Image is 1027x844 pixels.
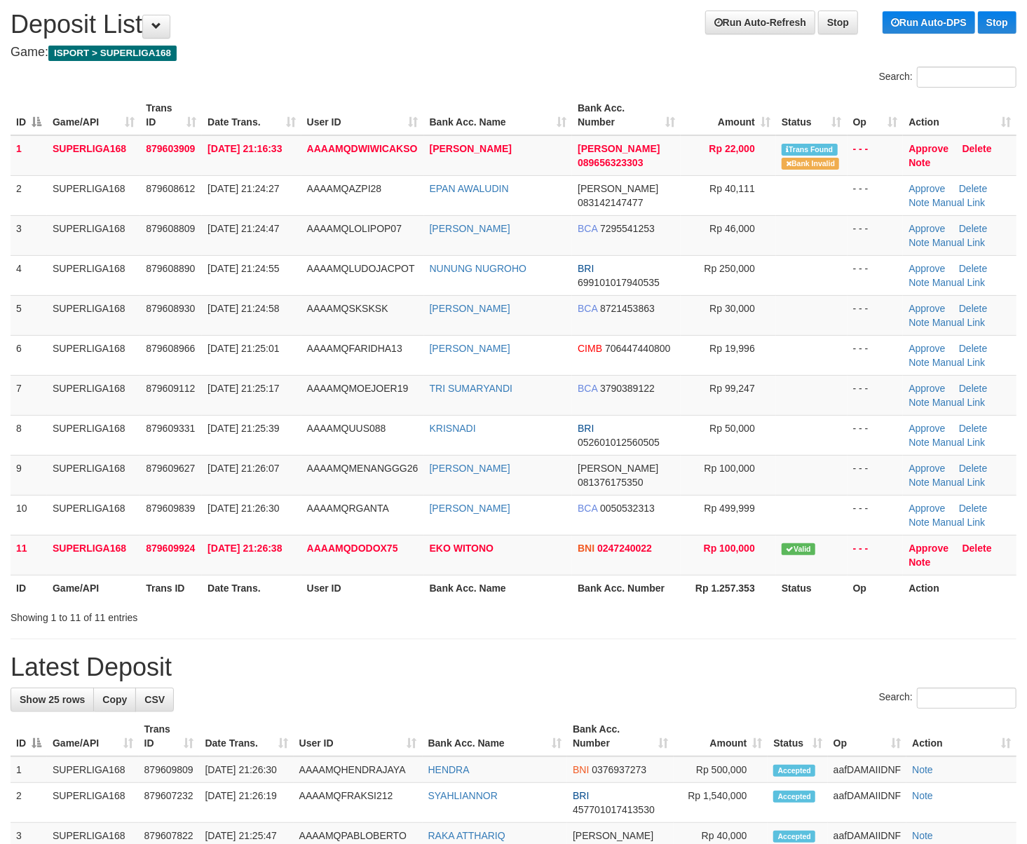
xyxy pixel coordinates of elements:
[578,157,643,168] span: Copy 089656323303 to clipboard
[782,158,839,170] span: Bank is not match
[430,303,510,314] a: [PERSON_NAME]
[600,223,655,234] span: Copy 7295541253 to clipboard
[301,575,424,601] th: User ID
[146,423,195,434] span: 879609331
[146,383,195,394] span: 879609112
[578,503,597,514] span: BCA
[959,383,987,394] a: Delete
[909,357,930,368] a: Note
[959,423,987,434] a: Delete
[932,317,986,328] a: Manual Link
[782,543,815,555] span: Valid transaction
[47,295,140,335] td: SUPERLIGA168
[567,716,674,756] th: Bank Acc. Number: activate to sort column ascending
[773,791,815,803] span: Accepted
[47,575,140,601] th: Game/API
[140,95,202,135] th: Trans ID: activate to sort column ascending
[47,375,140,415] td: SUPERLIGA168
[909,303,945,314] a: Approve
[294,756,423,783] td: AAAAMQHENDRAJAYA
[11,716,47,756] th: ID: activate to sort column descending
[932,437,986,448] a: Manual Link
[430,383,513,394] a: TRI SUMARYANDI
[146,303,195,314] span: 879608930
[208,223,279,234] span: [DATE] 21:24:47
[848,175,904,215] td: - - -
[430,343,510,354] a: [PERSON_NAME]
[294,716,423,756] th: User ID: activate to sort column ascending
[11,375,47,415] td: 7
[681,95,776,135] th: Amount: activate to sort column ascending
[959,463,987,474] a: Delete
[307,543,398,554] span: AAAAMQDODOX75
[578,477,643,488] span: Copy 081376175350 to clipboard
[573,830,653,841] span: [PERSON_NAME]
[47,455,140,495] td: SUPERLIGA168
[11,455,47,495] td: 9
[776,575,848,601] th: Status
[578,437,660,448] span: Copy 052601012560505 to clipboard
[307,383,409,394] span: AAAAMQMOEJOER19
[572,95,681,135] th: Bank Acc. Number: activate to sort column ascending
[430,183,509,194] a: EPAN AWALUDIN
[208,263,279,274] span: [DATE] 21:24:55
[428,790,498,801] a: SYAHLIANNOR
[208,143,282,154] span: [DATE] 21:16:33
[782,144,838,156] span: Similar transaction found
[47,255,140,295] td: SUPERLIGA168
[307,463,419,474] span: AAAAMQMENANGGG26
[424,95,573,135] th: Bank Acc. Name: activate to sort column ascending
[963,543,992,554] a: Delete
[909,343,945,354] a: Approve
[709,423,755,434] span: Rp 50,000
[909,263,945,274] a: Approve
[705,11,815,34] a: Run Auto-Refresh
[301,95,424,135] th: User ID: activate to sort column ascending
[909,237,930,248] a: Note
[578,383,597,394] span: BCA
[705,463,755,474] span: Rp 100,000
[704,543,755,554] span: Rp 100,000
[200,716,294,756] th: Date Trans.: activate to sort column ascending
[47,495,140,535] td: SUPERLIGA168
[11,295,47,335] td: 5
[428,764,470,775] a: HENDRA
[208,463,279,474] span: [DATE] 21:26:07
[848,295,904,335] td: - - -
[909,437,930,448] a: Note
[963,143,992,154] a: Delete
[709,143,755,154] span: Rp 22,000
[959,263,987,274] a: Delete
[578,183,658,194] span: [PERSON_NAME]
[709,183,755,194] span: Rp 40,111
[102,694,127,705] span: Copy
[430,223,510,234] a: [PERSON_NAME]
[917,67,1016,88] input: Search:
[909,517,930,528] a: Note
[200,756,294,783] td: [DATE] 21:26:30
[578,543,594,554] span: BNI
[11,46,1016,60] h4: Game:
[11,215,47,255] td: 3
[139,716,200,756] th: Trans ID: activate to sort column ascending
[903,95,1016,135] th: Action: activate to sort column ascending
[208,383,279,394] span: [DATE] 21:25:17
[47,415,140,455] td: SUPERLIGA168
[307,423,386,434] span: AAAAMQUUS088
[848,415,904,455] td: - - -
[146,183,195,194] span: 879608612
[912,764,933,775] a: Note
[307,343,402,354] span: AAAAMQFARIDHA13
[430,263,526,274] a: NUNUNG NUGROHO
[208,503,279,514] span: [DATE] 21:26:30
[11,783,47,823] td: 2
[828,716,906,756] th: Op: activate to sort column ascending
[430,463,510,474] a: [PERSON_NAME]
[428,830,505,841] a: RAKA ATTHARIQ
[917,688,1016,709] input: Search:
[47,215,140,255] td: SUPERLIGA168
[48,46,177,61] span: ISPORT > SUPERLIGA168
[47,335,140,375] td: SUPERLIGA168
[909,183,945,194] a: Approve
[709,223,755,234] span: Rp 46,000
